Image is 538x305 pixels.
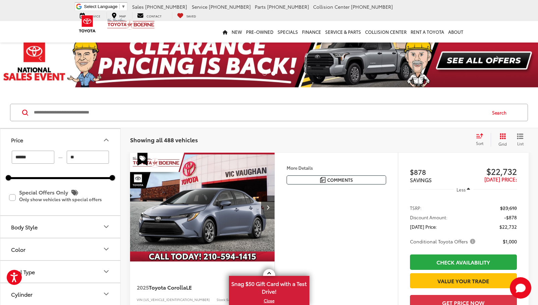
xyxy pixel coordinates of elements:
[410,205,422,211] span: TSRP:
[84,4,126,9] a: Select Language​
[137,283,149,291] span: 2025
[11,224,38,230] div: Body Style
[327,177,353,183] span: Comments
[137,284,245,291] a: 2025Toyota CorollaLE
[121,4,126,9] span: ▼
[137,297,143,302] span: VIN:
[409,21,446,43] a: Rent a Toyota
[473,133,491,146] button: Select sort value
[130,153,275,261] a: 2025 Toyota Corolla LE FWD2025 Toyota Corolla LE FWD2025 Toyota Corolla LE FWD2025 Toyota Corolla...
[75,12,105,19] a: Service
[410,238,477,245] span: Conditional Toyota Offers
[11,246,25,252] div: Color
[504,214,517,221] span: -$878
[244,21,276,43] a: Pre-Owned
[130,153,275,261] div: 2025 Toyota Corolla LE 0
[132,12,167,19] a: Contact
[186,283,192,291] span: LE
[498,141,507,147] span: Grid
[476,140,483,146] span: Sort
[102,245,110,253] div: Color
[0,261,121,283] button: Fuel TypeFuel Type
[410,223,437,230] span: [DATE] Price:
[503,238,517,245] span: $1,000
[130,136,198,144] span: Showing all 488 vehicles
[102,268,110,276] div: Fuel Type
[75,13,100,35] img: Toyota
[363,21,409,43] a: Collision Center
[323,21,363,43] a: Service & Parts: Opens in a new tab
[107,12,131,19] a: Map
[12,151,54,164] input: minimum Buy price
[510,277,531,299] button: Toggle Chat Window
[186,14,196,18] span: Saved
[410,214,447,221] span: Discount Amount:
[287,175,386,184] button: Comments
[11,269,35,275] div: Fuel Type
[102,290,110,298] div: Cylinder
[145,3,187,10] span: [PHONE_NUMBER]
[56,155,65,160] span: —
[0,238,121,260] button: ColorColor
[276,21,300,43] a: Specials
[19,197,112,202] p: Only show vehicles with special offers
[11,137,23,143] div: Price
[457,186,466,193] span: Less
[230,21,244,43] a: New
[491,133,512,146] button: Grid View
[221,21,230,43] a: Home
[255,3,266,10] span: Parts
[33,104,486,121] input: Search by Make, Model, or Keyword
[500,205,517,211] span: $23,610
[107,18,155,30] img: Vic Vaughan Toyota of Boerne
[0,283,121,305] button: CylinderCylinder
[261,196,275,219] button: Next image
[510,277,531,299] svg: Start Chat
[410,238,478,245] button: Conditional Toyota Offers
[463,166,517,176] span: $22,732
[300,21,323,43] a: Finance
[209,3,251,10] span: [PHONE_NUMBER]
[226,297,236,302] span: 54305
[84,4,118,9] span: Select Language
[499,223,517,230] span: $22,732
[410,254,517,270] a: Check Availability
[0,216,121,238] button: Body StyleBody Style
[517,141,524,146] span: List
[484,175,517,183] span: [DATE] Price:
[410,176,432,183] span: SAVINGS
[486,104,516,121] button: Search
[287,165,386,170] h4: More Details
[512,133,529,146] button: List View
[0,129,121,151] button: PricePrice
[9,186,112,208] label: Special Offers Only
[172,12,201,19] a: My Saved Vehicles
[102,223,110,231] div: Body Style
[320,177,325,183] img: Comments
[267,3,309,10] span: [PHONE_NUMBER]
[149,283,186,291] span: Toyota Corolla
[313,3,350,10] span: Collision Center
[217,297,226,302] span: Stock:
[67,151,109,164] input: maximum Buy price
[143,297,210,302] span: [US_VEHICLE_IDENTIFICATION_NUMBER]
[351,3,393,10] span: [PHONE_NUMBER]
[102,136,110,144] div: Price
[137,153,147,165] span: Special
[410,273,517,288] a: Value Your Trade
[130,153,275,262] img: 2025 Toyota Corolla LE FWD
[119,4,120,9] span: ​
[410,167,464,177] span: $878
[192,3,207,10] span: Service
[132,3,144,10] span: Sales
[446,21,465,43] a: About
[454,183,474,196] button: Less
[11,291,33,297] div: Cylinder
[230,277,309,297] span: Snag $50 Gift Card with a Test Drive!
